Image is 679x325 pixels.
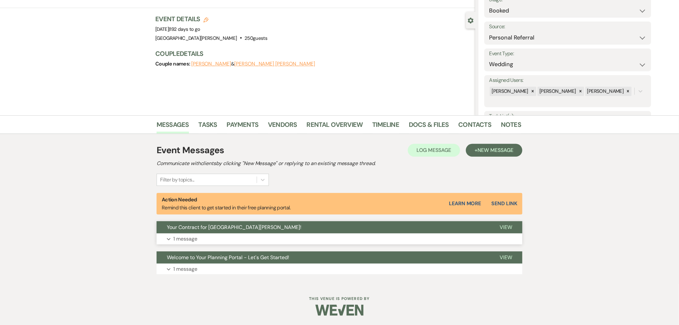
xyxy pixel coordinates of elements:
[466,144,522,157] button: +New Message
[227,119,259,134] a: Payments
[157,119,189,134] a: Messages
[167,254,289,261] span: Welcome to Your Planning Portal - Let's Get Started!
[199,119,217,134] a: Tasks
[245,35,267,41] span: 250 guests
[307,119,363,134] a: Rental Overview
[489,251,522,264] button: View
[489,221,522,233] button: View
[449,200,481,207] a: Learn More
[162,196,291,212] p: Remind this client to get started in their free planning portal.
[157,144,224,157] h1: Event Messages
[155,14,267,23] h3: Event Details
[169,26,200,32] span: |
[234,61,315,66] button: [PERSON_NAME] [PERSON_NAME]
[409,119,449,134] a: Docs & Files
[478,147,513,154] span: New Message
[489,22,646,31] label: Source:
[191,61,231,66] button: [PERSON_NAME]
[167,224,301,231] span: Your Contract for [GEOGRAPHIC_DATA][PERSON_NAME]!
[489,112,646,121] label: Task List(s):
[501,119,521,134] a: Notes
[417,147,451,154] span: Log Message
[537,87,577,96] div: [PERSON_NAME]
[157,160,522,167] h2: Communicate with clients by clicking "New Message" or replying to an existing message thread.
[162,196,197,203] strong: Action Needed
[155,49,469,58] h3: Couple Details
[315,299,364,321] img: Weven Logo
[170,26,200,32] span: 192 days to go
[373,119,400,134] a: Timeline
[157,264,522,275] button: 1 message
[489,49,646,58] label: Event Type:
[585,87,625,96] div: [PERSON_NAME]
[459,119,492,134] a: Contacts
[155,35,237,41] span: [GEOGRAPHIC_DATA][PERSON_NAME]
[157,251,489,264] button: Welcome to Your Planning Portal - Let's Get Started!
[157,221,489,233] button: Your Contract for [GEOGRAPHIC_DATA][PERSON_NAME]!
[492,201,517,206] button: Send Link
[160,176,194,184] div: Filter by topics...
[191,61,315,67] span: &
[489,76,646,85] label: Assigned Users:
[500,254,512,261] span: View
[155,60,191,67] span: Couple names:
[157,233,522,244] button: 1 message
[173,235,197,243] p: 1 message
[408,144,460,157] button: Log Message
[500,224,512,231] span: View
[268,119,297,134] a: Vendors
[155,26,200,32] span: [DATE]
[490,87,529,96] div: [PERSON_NAME]
[173,265,197,273] p: 1 message
[468,17,474,23] button: Close lead details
